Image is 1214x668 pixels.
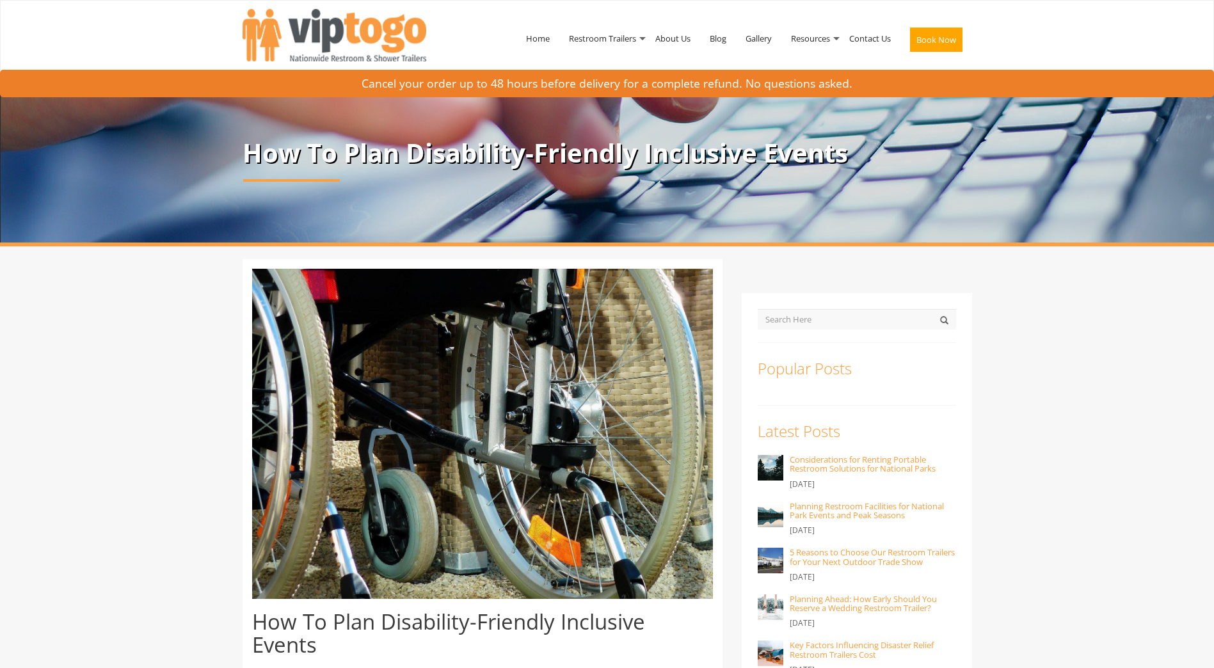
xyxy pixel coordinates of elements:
img: 5 Reasons to Choose Our Restroom Trailers for Your Next Outdoor Trade Show - VIPTOGO [758,548,783,573]
a: About Us [646,5,700,72]
img: Planning Ahead: How Early Should You Reserve a Wedding Restroom Trailer? - VIPTOGO [758,594,783,620]
a: 5 Reasons to Choose Our Restroom Trailers for Your Next Outdoor Trade Show [790,546,955,567]
p: [DATE] [790,616,956,631]
a: Contact Us [840,5,900,72]
p: [DATE] [790,477,956,492]
img: VIPTOGO [243,9,426,61]
button: Book Now [910,28,962,52]
a: Restroom Trailers [559,5,646,72]
a: Planning Restroom Facilities for National Park Events and Peak Seasons [790,500,944,521]
a: Book Now [900,5,972,79]
a: Gallery [736,5,781,72]
a: Resources [781,5,840,72]
img: Considerations for Renting Portable Restroom Solutions for National Parks - VIPTOGO [758,455,783,481]
p: How To Plan Disability-Friendly Inclusive Events [243,139,972,167]
img: Key Factors Influencing Disaster Relief Restroom Trailers Cost - VIPTOGO [758,640,783,666]
p: [DATE] [790,569,956,585]
h3: Latest Posts [758,423,956,440]
img: wheelchair accommodation for inclusive events [252,269,713,599]
h3: Popular Posts [758,360,956,377]
a: Blog [700,5,736,72]
a: Considerations for Renting Portable Restroom Solutions for National Parks [790,454,936,474]
a: Planning Ahead: How Early Should You Reserve a Wedding Restroom Trailer? [790,593,937,614]
a: Key Factors Influencing Disaster Relief Restroom Trailers Cost [790,639,934,660]
input: Search Here [758,309,956,330]
a: Home [516,5,559,72]
p: [DATE] [790,523,956,538]
h1: How To Plan Disability-Friendly Inclusive Events [252,610,713,657]
img: Planning Restroom Facilities for National Park Events and Peak Seasons - VIPTOGO [758,502,783,527]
